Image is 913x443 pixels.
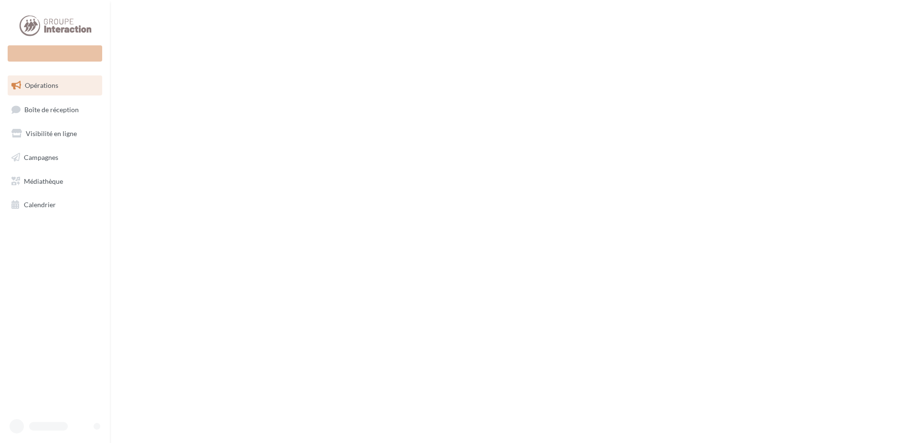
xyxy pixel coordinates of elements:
[24,105,79,113] span: Boîte de réception
[6,75,104,95] a: Opérations
[6,124,104,144] a: Visibilité en ligne
[6,99,104,120] a: Boîte de réception
[24,153,58,161] span: Campagnes
[6,171,104,191] a: Médiathèque
[24,177,63,185] span: Médiathèque
[6,148,104,168] a: Campagnes
[8,45,102,62] div: Nouvelle campagne
[26,129,77,137] span: Visibilité en ligne
[25,81,58,89] span: Opérations
[24,200,56,209] span: Calendrier
[6,195,104,215] a: Calendrier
